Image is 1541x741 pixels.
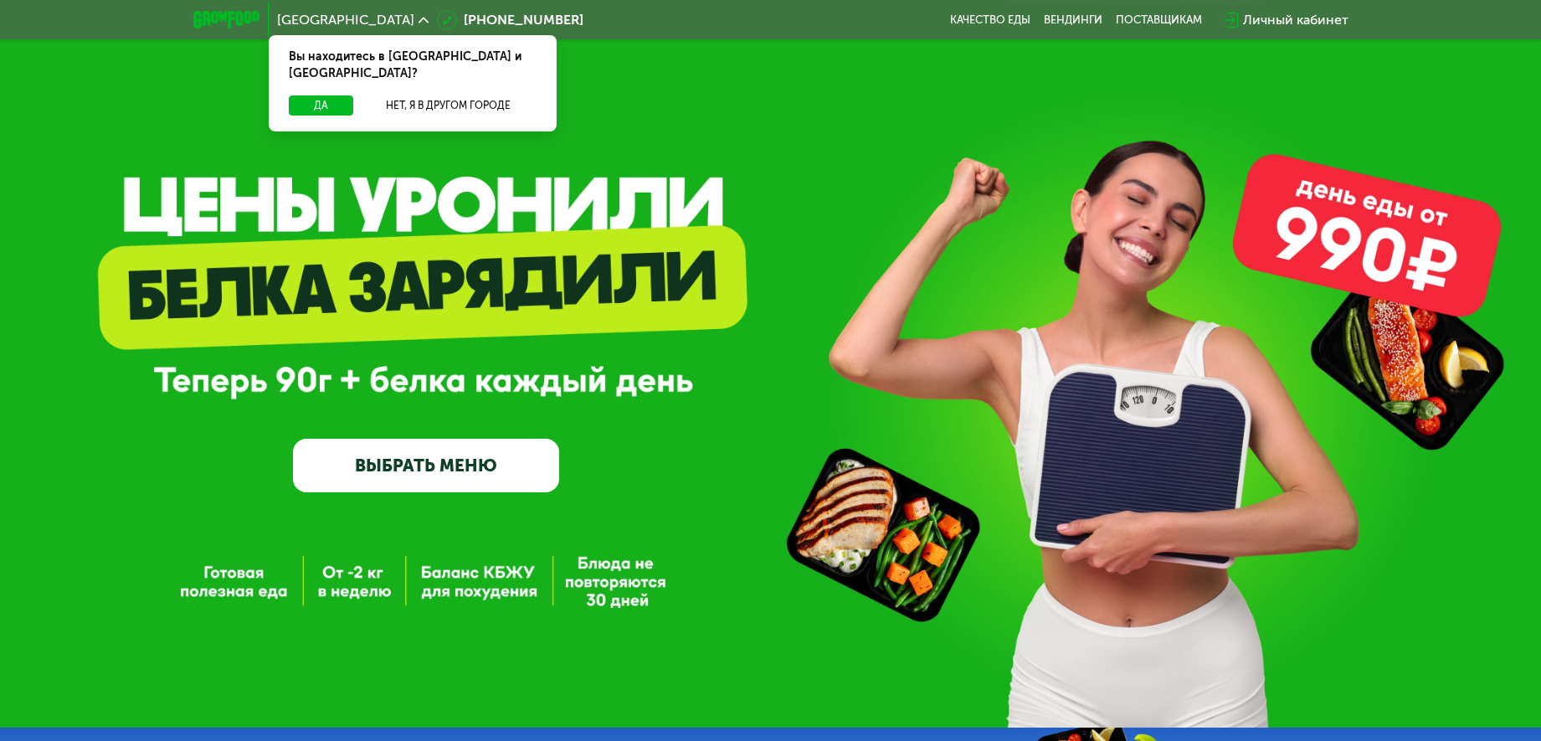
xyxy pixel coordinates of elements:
a: ВЫБРАТЬ МЕНЮ [293,439,559,492]
div: поставщикам [1116,13,1202,27]
div: Личный кабинет [1243,10,1348,30]
a: Качество еды [950,13,1030,27]
div: Вы находитесь в [GEOGRAPHIC_DATA] и [GEOGRAPHIC_DATA]? [269,35,557,95]
button: Да [289,95,353,116]
button: Нет, я в другом городе [360,95,537,116]
a: Вендинги [1044,13,1102,27]
span: [GEOGRAPHIC_DATA] [277,13,414,27]
a: [PHONE_NUMBER] [437,10,583,30]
